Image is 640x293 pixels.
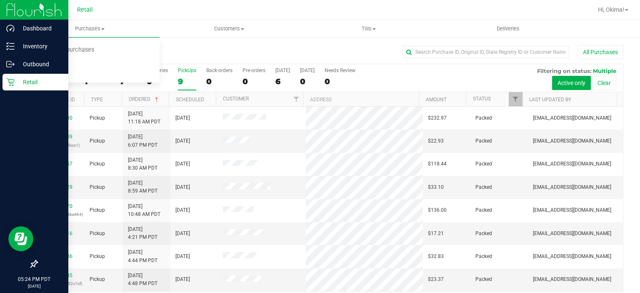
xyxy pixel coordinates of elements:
[303,92,419,107] th: Address
[160,25,299,33] span: Customers
[533,183,611,191] span: [EMAIL_ADDRESS][DOMAIN_NAME]
[533,206,611,214] span: [EMAIL_ADDRESS][DOMAIN_NAME]
[175,206,190,214] span: [DATE]
[533,137,611,145] span: [EMAIL_ADDRESS][DOMAIN_NAME]
[300,77,315,86] div: 0
[175,275,190,283] span: [DATE]
[242,77,265,86] div: 0
[428,160,447,168] span: $118.44
[577,45,623,59] button: All Purchases
[20,25,160,33] span: Purchases
[6,24,15,33] inline-svg: Dashboard
[90,137,105,145] span: Pickup
[428,137,444,145] span: $22.93
[90,230,105,238] span: Pickup
[428,275,444,283] span: $23.37
[178,68,196,73] div: PickUps
[300,25,438,33] span: Tills
[593,68,616,74] span: Multiple
[15,77,65,87] p: Retail
[533,275,611,283] span: [EMAIL_ADDRESS][DOMAIN_NAME]
[15,23,65,33] p: Dashboard
[15,41,65,51] p: Inventory
[4,275,65,283] p: 05:24 PM PDT
[533,160,611,168] span: [EMAIL_ADDRESS][DOMAIN_NAME]
[533,230,611,238] span: [EMAIL_ADDRESS][DOMAIN_NAME]
[90,206,105,214] span: Pickup
[20,20,160,38] a: Purchases Summary of purchases Fulfillment All purchases
[90,160,105,168] span: Pickup
[428,206,447,214] span: $136.00
[128,225,157,241] span: [DATE] 4:21 PM PDT
[475,114,492,122] span: Packed
[426,97,447,103] a: Amount
[325,77,355,86] div: 0
[128,179,157,195] span: [DATE] 8:59 AM PDT
[175,183,190,191] span: [DATE]
[6,42,15,50] inline-svg: Inventory
[90,183,105,191] span: Pickup
[428,230,444,238] span: $17.21
[176,97,204,103] a: Scheduled
[178,77,196,86] div: 9
[175,253,190,260] span: [DATE]
[438,20,578,38] a: Deliveries
[90,253,105,260] span: Pickup
[206,68,232,73] div: Back-orders
[509,92,522,106] a: Filter
[90,114,105,122] span: Pickup
[8,226,33,251] iframe: Resource center
[299,20,439,38] a: Tills
[175,114,190,122] span: [DATE]
[4,283,65,289] p: [DATE]
[15,59,65,69] p: Outbound
[175,230,190,238] span: [DATE]
[428,253,444,260] span: $32.83
[552,76,591,90] button: Active only
[475,230,492,238] span: Packed
[475,253,492,260] span: Packed
[128,272,157,288] span: [DATE] 4:48 PM PDT
[42,210,80,218] p: (343305695f3be464)
[475,206,492,214] span: Packed
[42,280,80,288] p: (a5443095d852c7cf)
[300,68,315,73] div: [DATE]
[77,6,93,13] span: Retail
[473,96,491,102] a: Status
[128,248,157,264] span: [DATE] 4:44 PM PDT
[175,137,190,145] span: [DATE]
[289,92,303,106] a: Filter
[90,275,105,283] span: Pickup
[529,97,571,103] a: Last Updated By
[6,60,15,68] inline-svg: Outbound
[485,25,531,33] span: Deliveries
[128,133,157,149] span: [DATE] 6:07 PM PDT
[533,114,611,122] span: [EMAIL_ADDRESS][DOMAIN_NAME]
[475,183,492,191] span: Packed
[275,77,290,86] div: 6
[475,275,492,283] span: Packed
[6,78,15,86] inline-svg: Retail
[223,96,249,102] a: Customer
[533,253,611,260] span: [EMAIL_ADDRESS][DOMAIN_NAME]
[428,183,444,191] span: $33.10
[402,46,569,58] input: Search Purchase ID, Original ID, State Registry ID or Customer Name...
[598,6,624,13] span: Hi, Okima!
[128,156,157,172] span: [DATE] 8:30 AM PDT
[428,114,447,122] span: $232.97
[325,68,355,73] div: Needs Review
[242,68,265,73] div: Pre-orders
[160,20,299,38] a: Customers
[91,97,103,103] a: Type
[129,96,160,102] a: Ordered
[206,77,232,86] div: 0
[128,110,160,126] span: [DATE] 11:18 AM PDT
[537,68,591,74] span: Filtering on status:
[128,203,160,218] span: [DATE] 10:48 AM PDT
[175,160,190,168] span: [DATE]
[475,137,492,145] span: Packed
[592,76,616,90] button: Clear
[475,160,492,168] span: Packed
[275,68,290,73] div: [DATE]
